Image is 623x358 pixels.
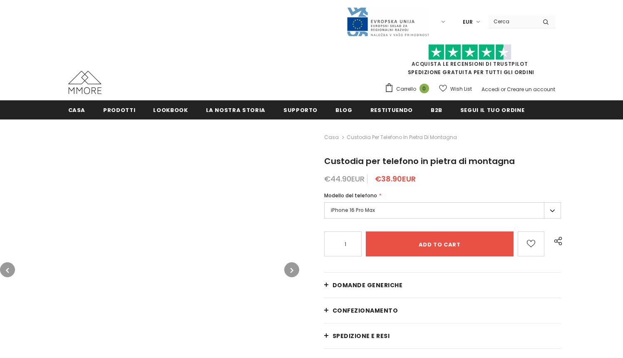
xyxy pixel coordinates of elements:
[412,60,528,67] a: Acquista le recensioni di TrustPilot
[324,323,561,348] a: Spedizione e resi
[370,106,413,114] span: Restituendo
[324,192,377,199] span: Modello del telefono
[396,85,416,93] span: Carrello
[283,106,318,114] span: supporto
[439,82,472,96] a: Wish List
[324,155,515,167] span: Custodia per telefono in pietra di montagna
[347,132,457,142] span: Custodia per telefono in pietra di montagna
[385,48,555,76] span: SPEDIZIONE GRATUITA PER TUTTI GLI ORDINI
[346,18,429,25] a: Javni Razpis
[68,106,86,114] span: Casa
[501,86,506,93] span: or
[431,100,442,119] a: B2B
[324,298,561,323] a: CONFEZIONAMENTO
[346,7,429,37] img: Javni Razpis
[370,100,413,119] a: Restituendo
[450,85,472,93] span: Wish List
[463,18,473,26] span: EUR
[324,132,339,142] a: Casa
[324,174,365,184] span: €44.90EUR
[460,106,524,114] span: Segui il tuo ordine
[335,106,352,114] span: Blog
[103,106,135,114] span: Prodotti
[333,281,403,289] span: Domande generiche
[153,106,188,114] span: Lookbook
[333,332,390,340] span: Spedizione e resi
[482,86,499,93] a: Accedi
[206,100,266,119] a: La nostra storia
[68,71,102,94] img: Casi MMORE
[460,100,524,119] a: Segui il tuo ordine
[375,174,416,184] span: €38.90EUR
[206,106,266,114] span: La nostra storia
[431,106,442,114] span: B2B
[385,83,433,95] a: Carrello 0
[419,84,429,93] span: 0
[366,231,514,256] input: Add to cart
[428,44,511,60] img: Fidati di Pilot Stars
[103,100,135,119] a: Prodotti
[283,100,318,119] a: supporto
[489,15,536,27] input: Search Site
[153,100,188,119] a: Lookbook
[68,100,86,119] a: Casa
[324,202,561,219] label: iPhone 16 Pro Max
[333,306,398,315] span: CONFEZIONAMENTO
[335,100,352,119] a: Blog
[507,86,555,93] a: Creare un account
[324,273,561,298] a: Domande generiche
